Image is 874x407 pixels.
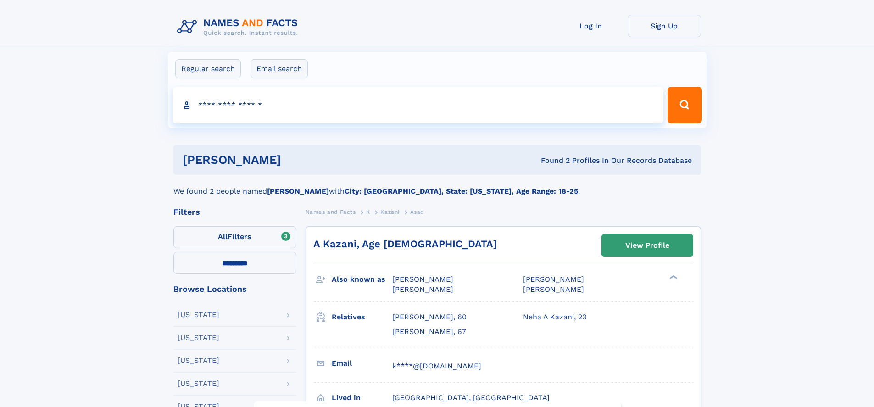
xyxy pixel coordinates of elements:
button: Search Button [668,87,701,123]
b: City: [GEOGRAPHIC_DATA], State: [US_STATE], Age Range: 18-25 [345,187,578,195]
span: [PERSON_NAME] [392,275,453,284]
a: Kazani [380,206,400,217]
h3: Relatives [332,309,392,325]
div: [US_STATE] [178,334,219,341]
span: [PERSON_NAME] [392,285,453,294]
a: Names and Facts [306,206,356,217]
span: [PERSON_NAME] [523,275,584,284]
h3: Also known as [332,272,392,287]
div: We found 2 people named with . [173,175,701,197]
h3: Email [332,356,392,371]
div: Browse Locations [173,285,296,293]
a: Neha A Kazani, 23 [523,312,586,322]
input: search input [173,87,664,123]
label: Email search [251,59,308,78]
div: Found 2 Profiles In Our Records Database [411,156,692,166]
div: [US_STATE] [178,311,219,318]
span: All [218,232,228,241]
div: ❯ [667,274,678,280]
span: [GEOGRAPHIC_DATA], [GEOGRAPHIC_DATA] [392,393,550,402]
span: Asad [410,209,424,215]
a: [PERSON_NAME], 67 [392,327,466,337]
a: A Kazani, Age [DEMOGRAPHIC_DATA] [313,238,497,250]
div: [US_STATE] [178,357,219,364]
h1: [PERSON_NAME] [183,154,411,166]
b: [PERSON_NAME] [267,187,329,195]
a: Sign Up [628,15,701,37]
div: [US_STATE] [178,380,219,387]
span: [PERSON_NAME] [523,285,584,294]
img: Logo Names and Facts [173,15,306,39]
a: Log In [554,15,628,37]
h3: Lived in [332,390,392,406]
a: View Profile [602,234,693,256]
a: K [366,206,370,217]
div: Filters [173,208,296,216]
div: View Profile [625,235,669,256]
label: Filters [173,226,296,248]
label: Regular search [175,59,241,78]
span: K [366,209,370,215]
a: [PERSON_NAME], 60 [392,312,467,322]
span: Kazani [380,209,400,215]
